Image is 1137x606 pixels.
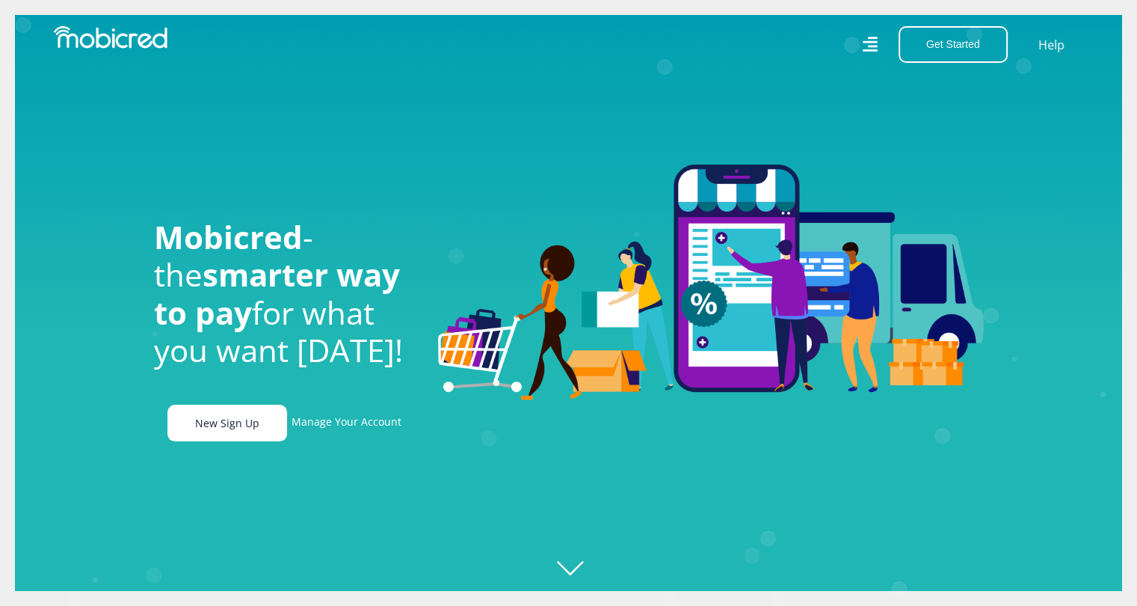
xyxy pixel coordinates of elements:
[154,253,400,333] span: smarter way to pay
[1038,35,1065,55] a: Help
[899,26,1008,63] button: Get Started
[438,165,984,401] img: Welcome to Mobicred
[154,218,416,370] h1: - the for what you want [DATE]!
[154,215,303,258] span: Mobicred
[167,405,287,441] a: New Sign Up
[292,405,401,441] a: Manage Your Account
[54,26,167,49] img: Mobicred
